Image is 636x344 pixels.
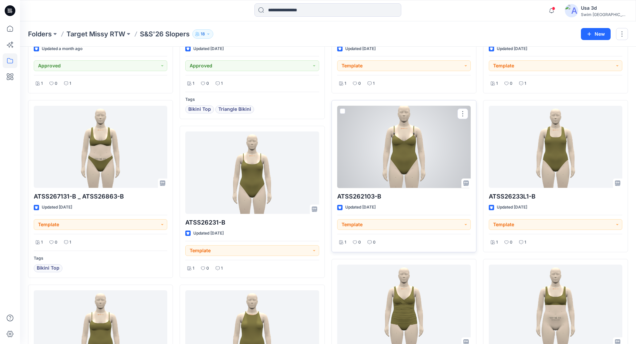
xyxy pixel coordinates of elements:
p: Updated [DATE] [42,204,72,211]
p: 1 [41,239,43,246]
p: Tags [185,96,319,103]
p: 1 [221,80,223,87]
a: ATSS262103-B [337,106,471,188]
p: ATSS26231-B [185,218,319,227]
p: 1 [524,80,526,87]
p: 0 [55,80,57,87]
p: 1 [524,239,526,246]
span: Bikini Top [188,105,211,113]
button: 18 [192,29,213,39]
p: Updated [DATE] [345,45,376,52]
p: ATSS267131-B _ ATSS26863-B [34,192,167,201]
p: 0 [206,265,209,272]
button: New [581,28,611,40]
p: ATSS262103-B [337,192,471,201]
p: Tags [34,255,167,262]
p: 1 [41,80,43,87]
p: ATSS26233L1-B [489,192,622,201]
p: Updated [DATE] [497,45,527,52]
p: S&S'26 Slopers [140,29,190,39]
p: 0 [510,239,512,246]
p: 1 [373,80,375,87]
a: ATSS26231-B [185,131,319,214]
p: 1 [496,239,498,246]
p: 0 [373,239,376,246]
p: 1 [221,265,223,272]
p: 1 [193,80,194,87]
span: Bikini Top [37,264,59,272]
p: 1 [69,239,71,246]
p: 0 [510,80,512,87]
p: 0 [358,80,361,87]
p: 0 [55,239,57,246]
p: 1 [193,265,194,272]
a: ATSS26233L1-B [489,106,622,188]
p: 1 [496,80,498,87]
p: Updated [DATE] [497,204,527,211]
p: Updated [DATE] [193,230,224,237]
div: Swim [GEOGRAPHIC_DATA] [581,12,628,17]
p: Updated [DATE] [345,204,376,211]
a: Target Missy RTW [66,29,125,39]
p: 18 [201,30,205,38]
img: avatar [565,4,578,17]
p: 1 [69,80,71,87]
span: Triangle Bikini [218,105,251,113]
p: Updated a month ago [42,45,82,52]
p: 1 [345,239,346,246]
p: 0 [358,239,361,246]
a: Folders [28,29,52,39]
div: Usa 3d [581,4,628,12]
a: ATSS267131-B _ ATSS26863-B [34,106,167,188]
p: Updated [DATE] [193,45,224,52]
p: 1 [345,80,346,87]
p: 0 [206,80,209,87]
